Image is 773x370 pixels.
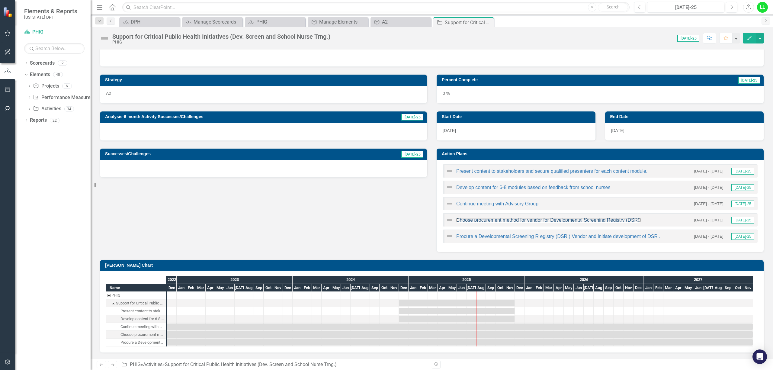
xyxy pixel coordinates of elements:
div: Mar [312,284,322,292]
div: Support for Critical Public Health Initiatives (Dev. Screen and School Nurse Trng.) [106,299,166,307]
a: PHIG [130,362,141,367]
button: LL [757,2,768,13]
div: Apr [206,284,215,292]
div: Task: Start date: 2024-12-01 End date: 2025-11-30 [106,299,166,307]
div: Jan [177,284,186,292]
div: Jan [409,284,418,292]
div: Feb [186,284,196,292]
div: Present content to stakeholders and secure qualified presenters for each content module. [106,307,166,315]
img: Not Defined [446,200,453,207]
div: Task: Start date: 2022-12-01 End date: 2027-11-30 [167,339,753,346]
div: 2025 [409,276,524,284]
a: PHIG [24,29,85,36]
a: Present content to stakeholders and secure qualified presenters for each content module. [456,169,647,174]
div: 0 % [437,86,764,103]
img: Not Defined [446,184,453,191]
div: Task: Start date: 2022-12-01 End date: 2027-11-30 [106,339,166,346]
div: » » [121,361,427,368]
div: Support for Critical Public Health Initiatives (Dev. Screen and School Nurse Trng.) [112,33,330,40]
small: [DATE] - [DATE] [694,233,723,239]
div: Sep [604,284,614,292]
div: Continue meeting with Advisory Group [120,323,164,331]
div: Jul [467,284,476,292]
div: Procure a Developmental Screening R egistry (DSR ) Vendor and initiate development of DSR . [106,339,166,346]
div: May [447,284,457,292]
input: Search Below... [24,43,85,54]
span: [DATE]-25 [401,151,423,158]
div: Feb [302,284,312,292]
div: Task: Start date: 2024-12-01 End date: 2025-11-30 [399,316,515,322]
small: [DATE] - [DATE] [694,201,723,207]
div: Nov [624,284,633,292]
img: Not Defined [446,167,453,175]
a: Activities [143,362,162,367]
div: Task: Start date: 2024-12-01 End date: 2025-11-30 [106,315,166,323]
div: Apr [554,284,564,292]
div: Aug [244,284,254,292]
div: 2023 [177,276,293,284]
div: 34 [64,106,74,111]
div: [DATE]-25 [649,4,722,11]
div: May [215,284,225,292]
div: Aug [594,284,604,292]
div: Oct [264,284,273,292]
div: Dec [167,284,177,292]
div: Choose procurement method for vendor for Developmental Screening Registry (DSR). [120,331,164,339]
a: Manage Elements [309,18,367,26]
a: Elements [30,71,50,78]
div: Jul [351,284,360,292]
h3: Successes/Challenges [105,152,317,156]
div: Manage Elements [319,18,367,26]
div: Mar [663,284,673,292]
div: 2 [58,61,67,66]
div: Mar [196,284,206,292]
div: Task: Start date: 2024-12-01 End date: 2025-11-30 [399,300,515,306]
div: Task: Start date: 2022-12-01 End date: 2027-11-30 [106,331,166,339]
div: Choose procurement method for vendor for Developmental Screening Registry (DSR). [106,331,166,339]
div: Support for Critical Public Health Initiatives (Dev. Screen and School Nurse Trng.) [116,299,164,307]
span: Search [607,5,620,9]
div: May [331,284,341,292]
div: Present content to stakeholders and secure qualified presenters for each content module. [120,307,164,315]
span: Elements & Reports [24,8,77,15]
a: Manage Scorecards [184,18,241,26]
h3: Strategy [105,78,424,82]
div: Jun [225,284,235,292]
div: Oct [614,284,624,292]
small: [US_STATE] DPH [24,15,77,20]
div: Support for Critical Public Health Initiatives (Dev. Screen and School Nurse Trng.) [165,362,337,367]
div: Jan [643,284,653,292]
a: DPH [121,18,178,26]
div: Task: Start date: 2022-12-01 End date: 2027-11-30 [167,331,753,338]
div: DPH [131,18,178,26]
div: Jan [524,284,534,292]
span: [DATE]-25 [677,35,699,42]
div: A2 [382,18,429,26]
div: Jun [457,284,467,292]
div: 6 [62,83,72,88]
div: Oct [380,284,389,292]
div: Procure a Developmental Screening R egistry (DSR ) Vendor and initiate development of DSR . [120,339,164,346]
div: Oct [733,284,743,292]
div: Name [106,284,166,291]
a: Performance Measures [33,94,93,101]
div: Sep [254,284,264,292]
div: Develop content for 6-8 modules based on feedback from school nurses [106,315,166,323]
div: Continue meeting with Advisory Group [106,323,166,331]
div: Dec [515,284,524,292]
a: A2 [372,18,429,26]
small: [DATE] - [DATE] [694,168,723,174]
div: 22 [50,118,59,123]
a: Activities [33,105,61,112]
p: A2 [106,90,421,96]
div: Open Intercom Messenger [752,349,767,364]
div: 2024 [293,276,409,284]
div: PHIG [112,40,330,44]
span: [DATE]-25 [738,77,760,84]
div: Jul [235,284,244,292]
div: Support for Critical Public Health Initiatives (Dev. Screen and School Nurse Trng.) [445,19,492,26]
div: Nov [505,284,515,292]
div: May [564,284,574,292]
a: Projects [33,83,59,90]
